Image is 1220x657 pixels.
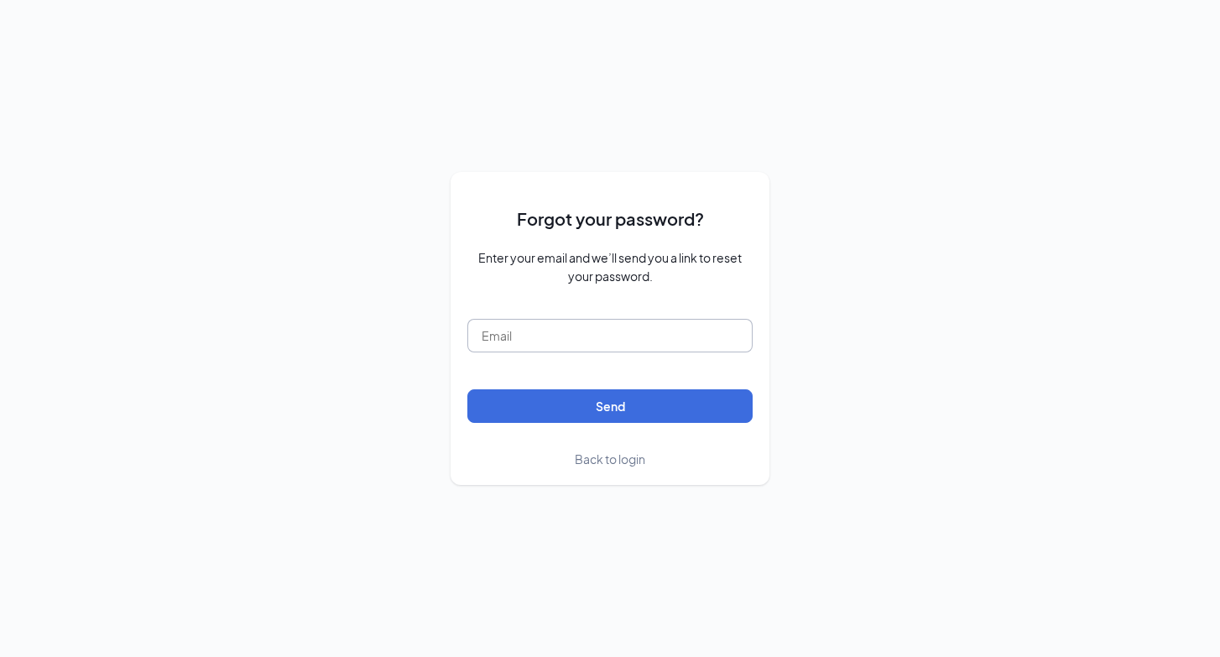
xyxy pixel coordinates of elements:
[517,206,704,232] span: Forgot your password?
[467,319,753,352] input: Email
[467,248,753,285] span: Enter your email and we’ll send you a link to reset your password.
[467,389,753,423] button: Send
[575,451,645,467] span: Back to login
[575,450,645,468] a: Back to login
